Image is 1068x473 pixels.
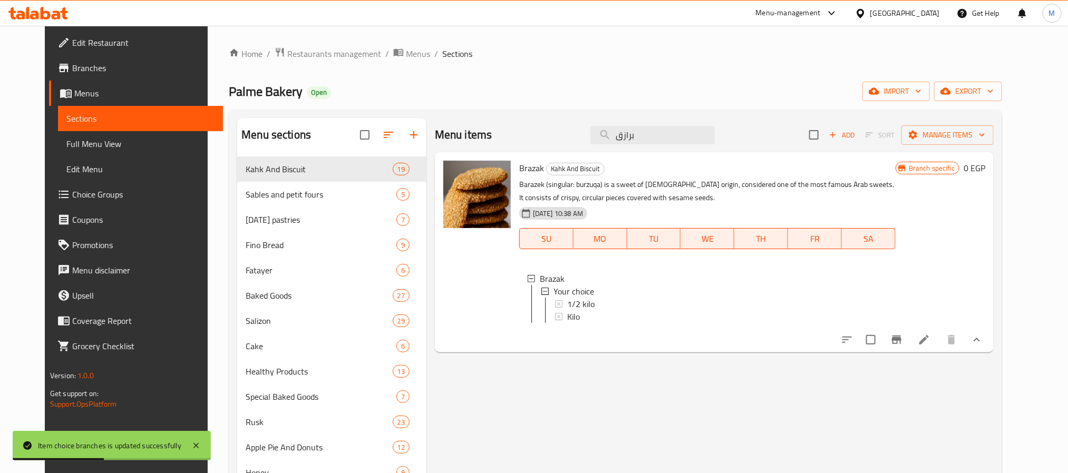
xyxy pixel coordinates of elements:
[237,409,426,435] div: Rusk23
[246,365,392,378] div: Healthy Products
[842,228,896,249] button: SA
[396,390,410,403] div: items
[943,85,994,98] span: export
[246,188,396,201] span: Sables and petit fours
[237,435,426,460] div: Apple Pie And Donuts12
[393,365,410,378] div: items
[685,231,730,247] span: WE
[590,126,715,144] input: search
[393,441,410,454] div: items
[393,291,409,301] span: 27
[72,62,215,74] span: Branches
[393,289,410,302] div: items
[396,188,410,201] div: items
[734,228,788,249] button: TH
[825,127,859,143] button: Add
[77,369,94,382] span: 1.0.0
[401,122,426,147] button: Add section
[884,327,909,352] button: Branch-specific-item
[246,314,392,327] span: Salizon
[910,129,985,142] span: Manage items
[246,390,396,403] div: Special Baked Goods
[237,182,426,207] div: Sables and petit fours5
[435,127,492,143] h2: Menu items
[58,156,223,182] a: Edit Menu
[846,231,891,247] span: SA
[275,47,381,61] a: Restaurants management
[939,327,964,352] button: delete
[237,283,426,308] div: Baked Goods27
[901,125,994,145] button: Manage items
[547,163,604,175] span: Kahk And Biscuit
[49,308,223,333] a: Coverage Report
[803,124,825,146] span: Select section
[267,47,270,60] li: /
[237,207,426,232] div: [DATE] pastries7
[396,213,410,226] div: items
[246,163,392,175] div: Kahk And Biscuit
[49,81,223,106] a: Menus
[229,47,1002,61] nav: breadcrumb
[246,213,396,226] span: [DATE] pastries
[792,231,838,247] span: FR
[72,213,215,226] span: Coupons
[393,164,409,174] span: 19
[574,228,627,249] button: MO
[859,127,901,143] span: Select section first
[66,163,215,175] span: Edit Menu
[825,127,859,143] span: Add item
[307,88,331,97] span: Open
[72,289,215,302] span: Upsell
[393,367,409,377] span: 13
[567,298,595,310] span: 1/2 kilo
[307,86,331,99] div: Open
[393,47,430,61] a: Menus
[397,341,409,351] span: 6
[970,333,983,346] svg: Show Choices
[393,316,409,326] span: 29
[49,258,223,283] a: Menu disclaimer
[229,47,263,60] a: Home
[393,314,410,327] div: items
[834,327,860,352] button: sort-choices
[246,416,392,428] span: Rusk
[519,178,896,204] p: Barazek (singular: burzuqa) is a sweet of [DEMOGRAPHIC_DATA] origin, considered one of the most f...
[964,327,989,352] button: show more
[434,47,438,60] li: /
[519,228,574,249] button: SU
[567,310,580,323] span: Kilo
[246,441,392,454] div: Apple Pie And Donuts
[393,442,409,452] span: 12
[237,232,426,258] div: Fino Bread9
[397,265,409,275] span: 6
[627,228,681,249] button: TU
[49,283,223,308] a: Upsell
[828,129,856,141] span: Add
[246,239,396,251] div: Fino Bread
[237,333,426,359] div: Cake6
[237,156,426,182] div: Kahk And Biscuit19
[49,182,223,207] a: Choice Groups
[38,440,181,451] div: Item choice branches is updated successfully
[524,231,569,247] span: SU
[397,392,409,402] span: 7
[49,333,223,359] a: Grocery Checklist
[50,369,76,382] span: Version:
[246,340,396,352] span: Cake
[66,112,215,125] span: Sections
[72,188,215,201] span: Choice Groups
[442,47,472,60] span: Sections
[396,264,410,277] div: items
[554,285,594,298] span: Your choice
[376,122,401,147] span: Sort sections
[58,106,223,131] a: Sections
[354,124,376,146] span: Select all sections
[50,387,99,400] span: Get support on:
[862,82,930,101] button: import
[870,7,940,19] div: [GEOGRAPHIC_DATA]
[58,131,223,156] a: Full Menu View
[393,416,410,428] div: items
